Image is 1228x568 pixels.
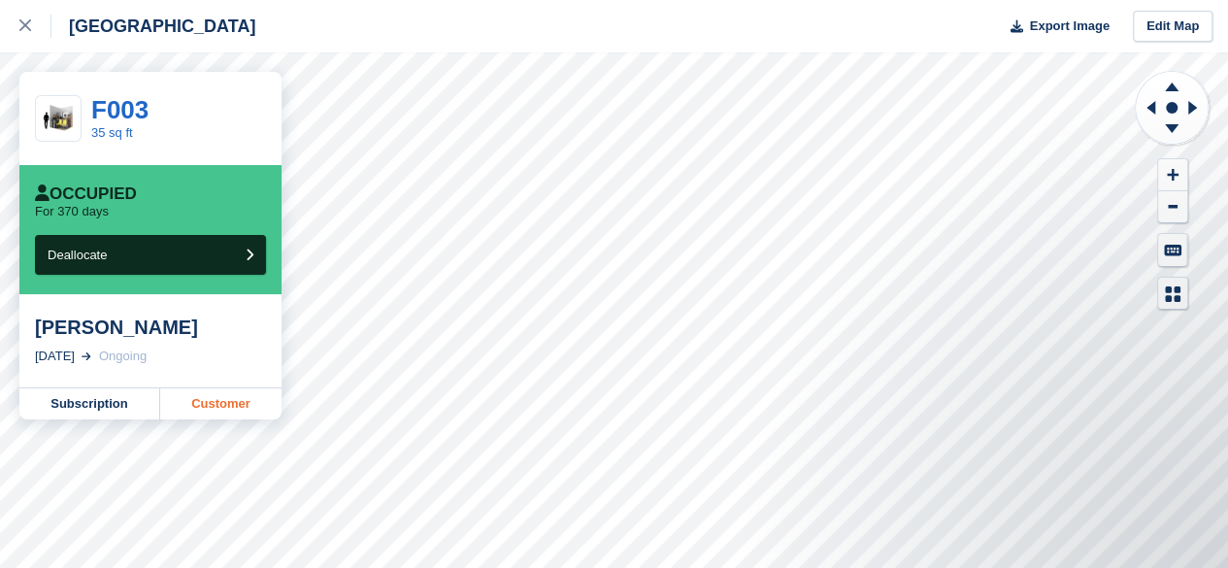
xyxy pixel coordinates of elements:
span: Deallocate [48,248,107,262]
button: Keyboard Shortcuts [1158,234,1187,266]
div: [PERSON_NAME] [35,316,266,339]
p: For 370 days [35,204,109,219]
button: Zoom In [1158,159,1187,191]
a: 35 sq ft [91,125,133,140]
a: F003 [91,95,149,124]
div: Ongoing [99,347,147,366]
button: Map Legend [1158,278,1187,310]
button: Zoom Out [1158,191,1187,223]
button: Export Image [999,11,1110,43]
a: Edit Map [1133,11,1212,43]
a: Subscription [19,388,160,419]
button: Deallocate [35,235,266,275]
div: Occupied [35,184,137,204]
img: arrow-right-light-icn-cde0832a797a2874e46488d9cf13f60e5c3a73dbe684e267c42b8395dfbc2abf.svg [82,352,91,360]
img: 35-sqft-unit%20(10).jpg [36,102,81,136]
div: [GEOGRAPHIC_DATA] [51,15,255,38]
a: Customer [160,388,282,419]
span: Export Image [1029,17,1109,36]
div: [DATE] [35,347,75,366]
